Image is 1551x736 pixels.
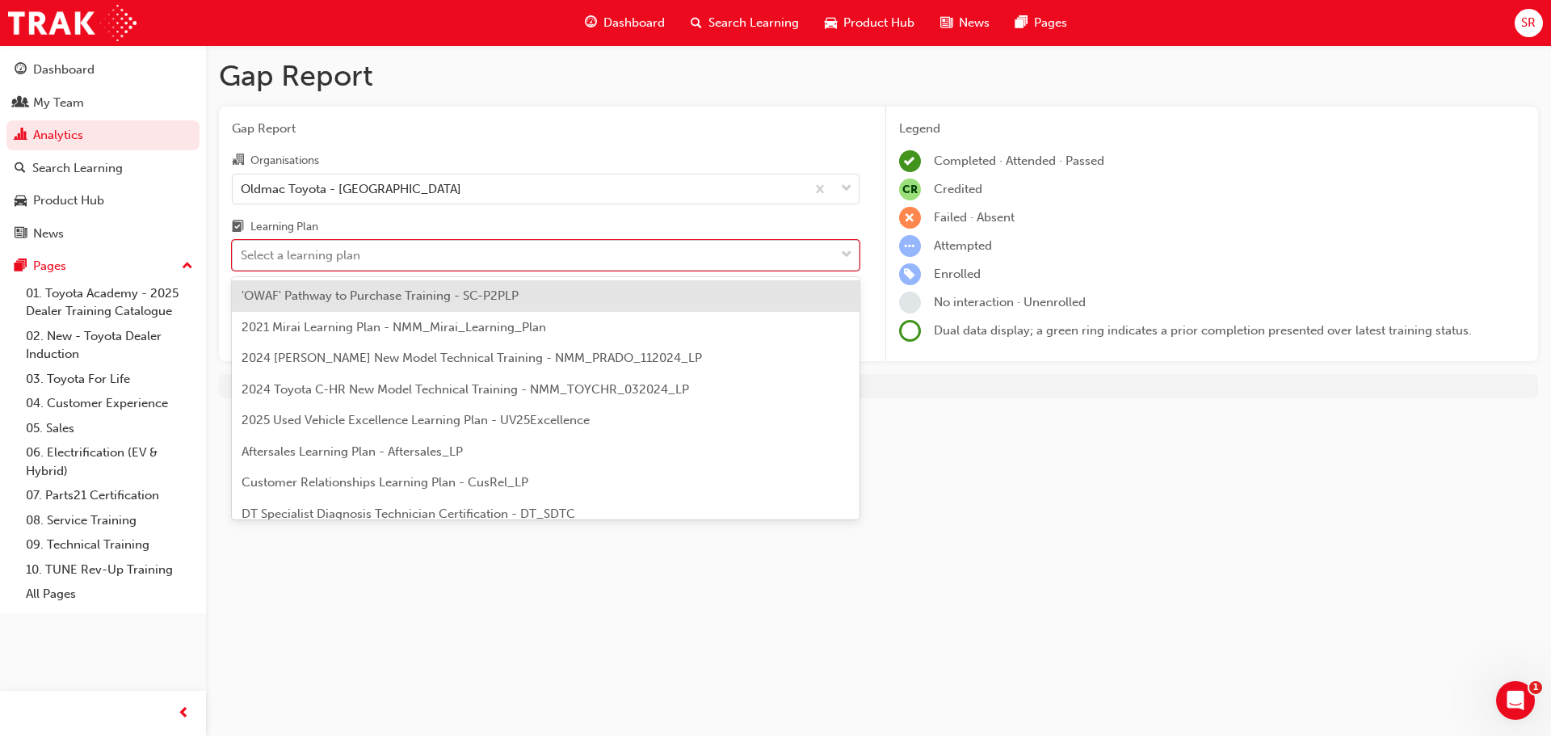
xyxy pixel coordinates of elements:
span: learningRecordVerb_COMPLETE-icon [899,150,921,172]
span: Credited [934,182,982,196]
span: SR [1521,14,1536,32]
span: Search Learning [708,14,799,32]
span: car-icon [825,13,837,33]
button: Pages [6,251,200,281]
a: 04. Customer Experience [19,391,200,416]
span: down-icon [841,245,852,266]
span: Gap Report [232,120,860,138]
span: search-icon [15,162,26,176]
a: My Team [6,88,200,118]
a: news-iconNews [927,6,1002,40]
div: Learning Plan [250,219,318,235]
a: 02. New - Toyota Dealer Induction [19,324,200,367]
span: null-icon [899,179,921,200]
a: News [6,219,200,249]
span: guage-icon [585,13,597,33]
span: learningplan-icon [232,221,244,235]
span: news-icon [940,13,952,33]
span: down-icon [841,179,852,200]
span: learningRecordVerb_NONE-icon [899,292,921,313]
div: Search Learning [32,159,123,178]
span: 2021 Mirai Learning Plan - NMM_Mirai_Learning_Plan [242,320,546,334]
span: guage-icon [15,63,27,78]
a: 08. Service Training [19,508,200,533]
a: Search Learning [6,154,200,183]
a: All Pages [19,582,200,607]
span: Pages [1034,14,1067,32]
span: No interaction · Unenrolled [934,295,1086,309]
span: 2024 [PERSON_NAME] New Model Technical Training - NMM_PRADO_112024_LP [242,351,702,365]
span: up-icon [182,256,193,277]
a: pages-iconPages [1002,6,1080,40]
span: learningRecordVerb_ENROLL-icon [899,263,921,285]
a: 05. Sales [19,416,200,441]
h1: Gap Report [219,58,1538,94]
span: chart-icon [15,128,27,143]
span: Completed · Attended · Passed [934,154,1104,168]
span: 2025 Used Vehicle Excellence Learning Plan - UV25Excellence [242,413,590,427]
img: Trak [8,5,137,41]
a: search-iconSearch Learning [678,6,812,40]
span: Dual data display; a green ring indicates a prior completion presented over latest training status. [934,323,1472,338]
span: learningRecordVerb_FAIL-icon [899,207,921,229]
button: DashboardMy TeamAnalyticsSearch LearningProduct HubNews [6,52,200,251]
div: News [33,225,64,243]
a: car-iconProduct Hub [812,6,927,40]
a: 07. Parts21 Certification [19,483,200,508]
div: Legend [899,120,1526,138]
div: Dashboard [33,61,95,79]
span: pages-icon [1015,13,1028,33]
span: News [959,14,990,32]
span: car-icon [15,194,27,208]
span: learningRecordVerb_ATTEMPT-icon [899,235,921,257]
a: Analytics [6,120,200,150]
span: search-icon [691,13,702,33]
span: news-icon [15,227,27,242]
span: Attempted [934,238,992,253]
a: 06. Electrification (EV & Hybrid) [19,440,200,483]
iframe: Intercom live chat [1496,681,1535,720]
a: 09. Technical Training [19,532,200,557]
a: 10. TUNE Rev-Up Training [19,557,200,582]
span: Dashboard [603,14,665,32]
span: 1 [1529,681,1542,694]
span: Customer Relationships Learning Plan - CusRel_LP [242,475,528,490]
span: Product Hub [843,14,914,32]
div: Oldmac Toyota - [GEOGRAPHIC_DATA] [241,179,461,198]
span: 2024 Toyota C-HR New Model Technical Training - NMM_TOYCHR_032024_LP [242,382,689,397]
span: Enrolled [934,267,981,281]
div: My Team [33,94,84,112]
span: 'OWAF' Pathway to Purchase Training - SC-P2PLP [242,288,519,303]
a: 01. Toyota Academy - 2025 Dealer Training Catalogue [19,281,200,324]
div: Product Hub [33,191,104,210]
span: Failed · Absent [934,210,1015,225]
span: organisation-icon [232,154,244,168]
span: pages-icon [15,259,27,274]
a: Dashboard [6,55,200,85]
span: Aftersales Learning Plan - Aftersales_LP [242,444,463,459]
span: prev-icon [178,704,190,724]
a: guage-iconDashboard [572,6,678,40]
div: Select a learning plan [241,246,360,265]
a: Product Hub [6,186,200,216]
span: DT Specialist Diagnosis Technician Certification - DT_SDTC [242,507,575,521]
a: 03. Toyota For Life [19,367,200,392]
button: SR [1515,9,1543,37]
div: Pages [33,257,66,275]
span: people-icon [15,96,27,111]
div: Organisations [250,153,319,169]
